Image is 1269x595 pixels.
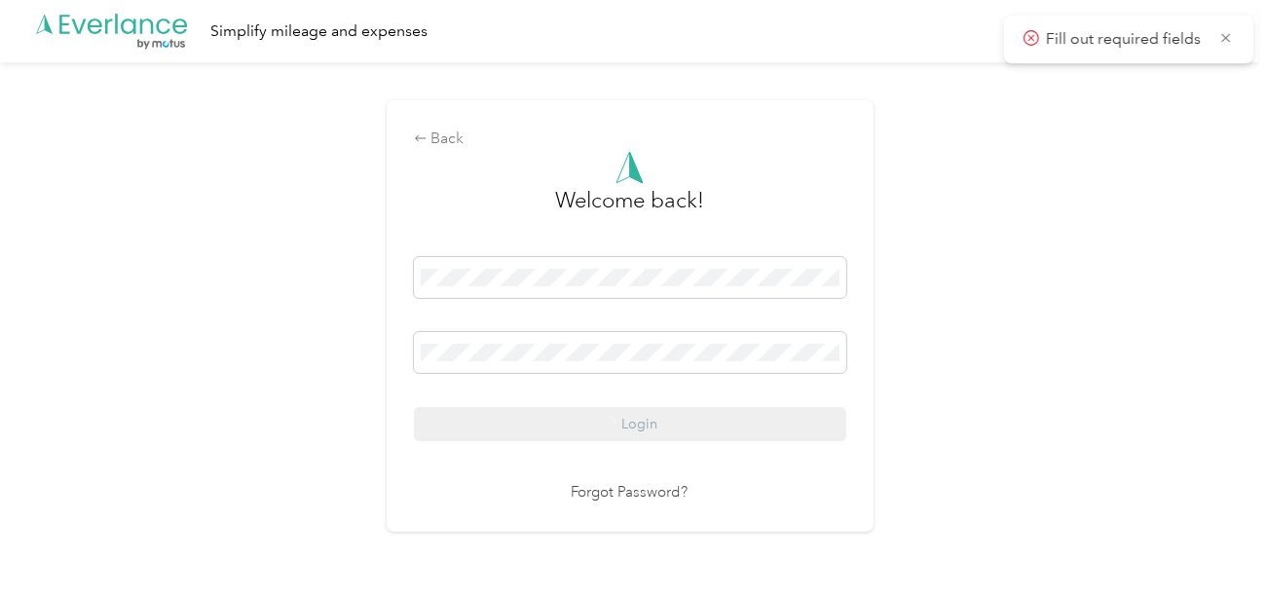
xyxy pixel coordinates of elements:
h3: greeting [555,184,704,237]
iframe: Everlance-gr Chat Button Frame [1160,486,1269,595]
div: Simplify mileage and expenses [210,19,428,44]
p: Fill out required fields [1046,27,1206,52]
div: Back [414,128,846,151]
a: Forgot Password? [572,482,689,504]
